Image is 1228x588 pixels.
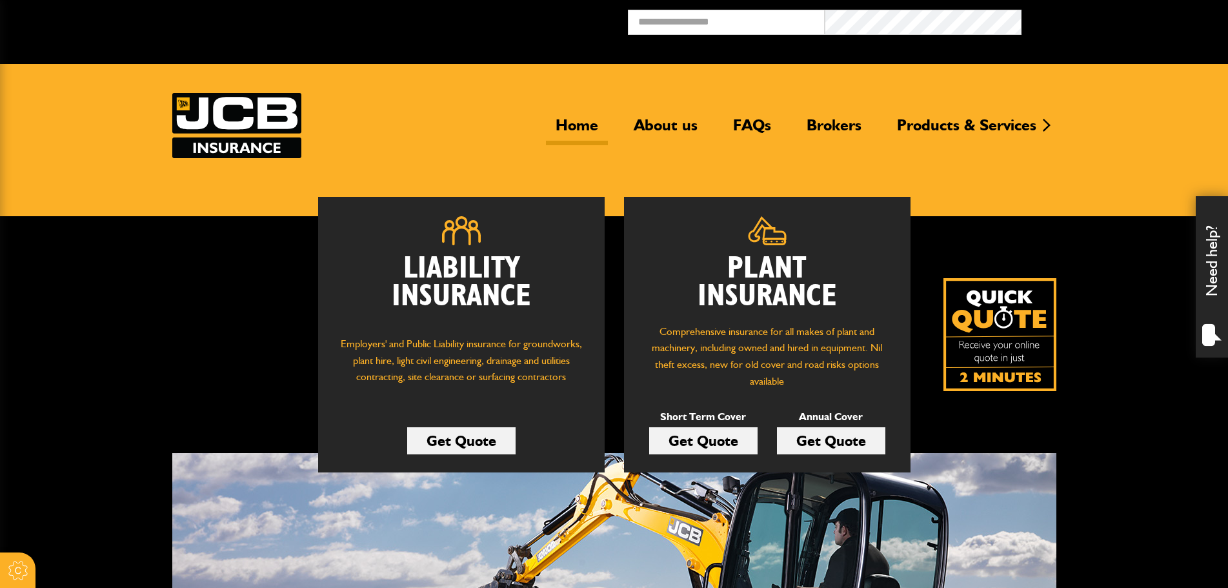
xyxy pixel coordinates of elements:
p: Annual Cover [777,409,885,425]
p: Employers' and Public Liability insurance for groundworks, plant hire, light civil engineering, d... [337,336,585,398]
a: About us [624,116,707,145]
button: Broker Login [1022,10,1218,30]
a: FAQs [723,116,781,145]
a: Home [546,116,608,145]
a: Get Quote [407,427,516,454]
a: Brokers [797,116,871,145]
a: Get Quote [777,427,885,454]
h2: Liability Insurance [337,255,585,323]
h2: Plant Insurance [643,255,891,310]
img: Quick Quote [943,278,1056,391]
a: Products & Services [887,116,1046,145]
p: Short Term Cover [649,409,758,425]
img: JCB Insurance Services logo [172,93,301,158]
a: Get your insurance quote isn just 2-minutes [943,278,1056,391]
div: Need help? [1196,196,1228,358]
a: JCB Insurance Services [172,93,301,158]
p: Comprehensive insurance for all makes of plant and machinery, including owned and hired in equipm... [643,323,891,389]
a: Get Quote [649,427,758,454]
